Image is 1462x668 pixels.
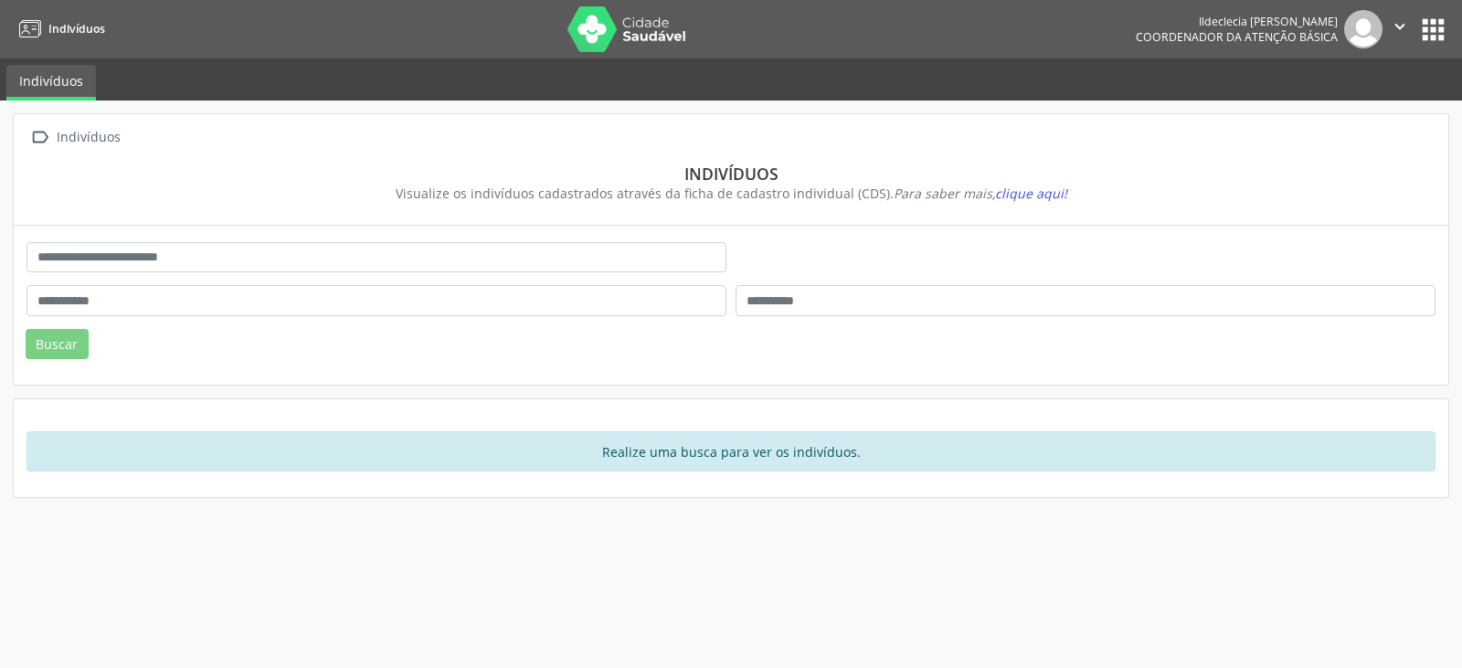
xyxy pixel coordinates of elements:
i: Para saber mais, [894,185,1067,202]
div: Indivíduos [53,124,123,151]
a: Indivíduos [6,65,96,101]
div: Visualize os indivíduos cadastrados através da ficha de cadastro individual (CDS). [39,184,1423,203]
button: apps [1417,14,1449,46]
div: Indivíduos [39,164,1423,184]
a: Indivíduos [13,14,105,44]
img: img [1344,10,1383,48]
span: clique aqui! [995,185,1067,202]
button:  [1383,10,1417,48]
span: Coordenador da Atenção Básica [1136,29,1338,45]
a:  Indivíduos [26,124,123,151]
button: Buscar [26,329,89,360]
i:  [1390,16,1410,37]
i:  [26,124,53,151]
span: Indivíduos [48,21,105,37]
div: Ildeclecia [PERSON_NAME] [1136,14,1338,29]
div: Realize uma busca para ver os indivíduos. [26,431,1436,472]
